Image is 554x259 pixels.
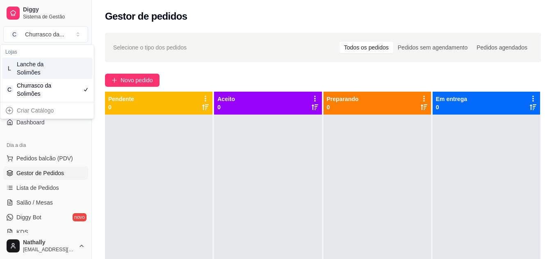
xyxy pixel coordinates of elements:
[0,102,94,119] div: Suggestions
[16,184,59,192] span: Lista de Pedidos
[16,198,53,207] span: Salão / Mesas
[25,30,64,38] div: Churrasco da ...
[112,77,117,83] span: plus
[327,103,359,111] p: 0
[121,76,153,85] span: Novo pedido
[16,169,64,177] span: Gestor de Pedidos
[3,211,88,224] a: Diggy Botnovo
[436,103,467,111] p: 0
[472,42,532,53] div: Pedidos agendados
[16,213,41,221] span: Diggy Bot
[105,74,160,87] button: Novo pedido
[436,95,467,103] p: Em entrega
[393,42,472,53] div: Pedidos sem agendamento
[23,239,75,246] span: Nathally
[108,103,134,111] p: 0
[16,118,45,126] span: Dashboard
[340,42,393,53] div: Todos os pedidos
[23,6,85,14] span: Diggy
[3,139,88,152] div: Dia a dia
[17,81,54,98] div: Churrasco da Solimões
[3,116,88,129] a: Dashboard
[17,60,54,77] div: Lanche da Solimões
[5,64,14,72] span: L
[3,26,88,43] button: Select a team
[105,10,187,23] h2: Gestor de pedidos
[327,95,359,103] p: Preparando
[108,95,134,103] p: Pendente
[3,152,88,165] button: Pedidos balcão (PDV)
[217,103,235,111] p: 0
[3,3,88,23] a: DiggySistema de Gestão
[10,30,18,38] span: C
[3,196,88,209] a: Salão / Mesas
[5,86,14,94] span: C
[3,236,88,256] button: Nathally[EMAIL_ADDRESS][DOMAIN_NAME]
[113,43,187,52] span: Selecione o tipo dos pedidos
[3,181,88,194] a: Lista de Pedidos
[3,225,88,239] a: KDS
[0,45,94,102] div: Suggestions
[16,154,73,162] span: Pedidos balcão (PDV)
[217,95,235,103] p: Aceito
[16,228,28,236] span: KDS
[23,246,75,253] span: [EMAIL_ADDRESS][DOMAIN_NAME]
[2,46,92,58] div: Lojas
[23,14,85,20] span: Sistema de Gestão
[3,167,88,180] a: Gestor de Pedidos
